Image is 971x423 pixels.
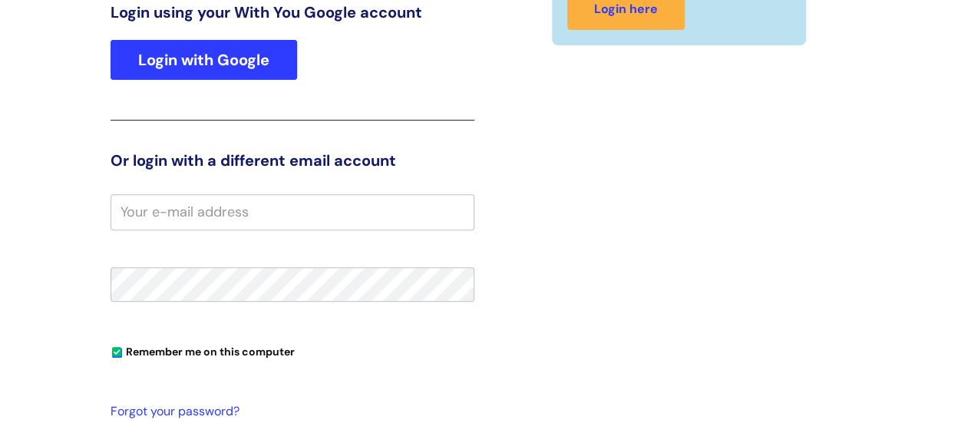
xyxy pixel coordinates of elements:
div: You can uncheck this option if you're logging in from a shared device [111,339,474,363]
a: Login with Google [111,40,297,80]
h3: Login using your With You Google account [111,3,474,21]
input: Your e-mail address [111,194,474,230]
label: Remember me on this computer [111,342,295,359]
h3: Or login with a different email account [111,151,474,170]
input: Remember me on this computer [112,348,122,358]
a: Forgot your password? [111,401,467,423]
